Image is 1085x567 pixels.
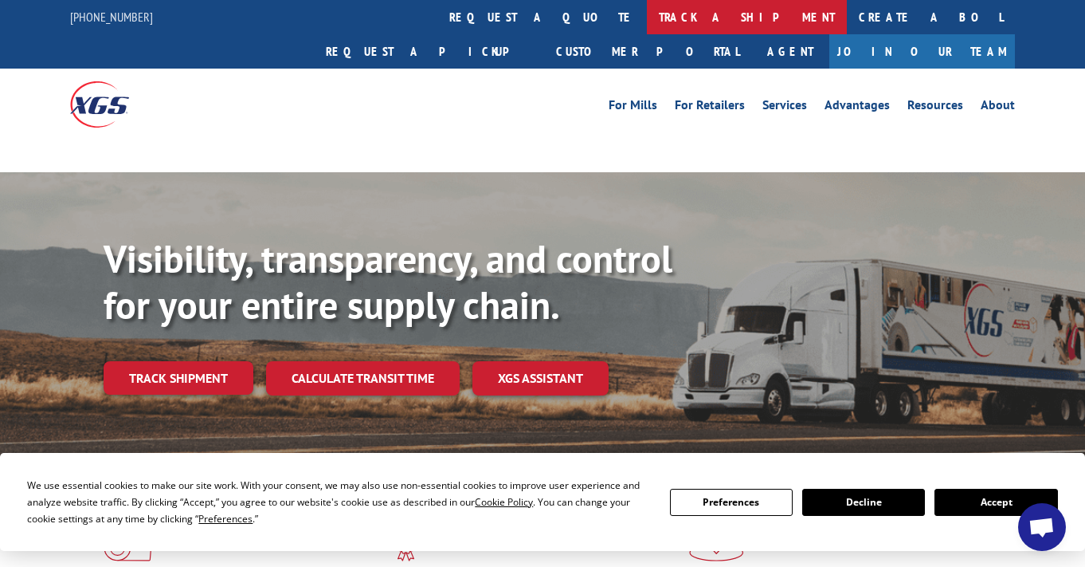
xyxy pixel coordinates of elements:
div: We use essential cookies to make our site work. With your consent, we may also use non-essential ... [27,477,650,527]
a: Services [762,99,807,116]
a: Track shipment [104,361,253,395]
button: Decline [802,489,925,516]
a: For Mills [609,99,657,116]
a: Advantages [825,99,890,116]
button: Accept [934,489,1057,516]
b: Visibility, transparency, and control for your entire supply chain. [104,234,672,329]
a: [PHONE_NUMBER] [70,9,153,25]
button: Preferences [670,489,793,516]
span: Cookie Policy [475,495,533,509]
a: XGS ASSISTANT [472,361,609,396]
a: Customer Portal [544,34,751,69]
a: Agent [751,34,829,69]
a: Request a pickup [314,34,544,69]
a: About [981,99,1015,116]
a: Join Our Team [829,34,1015,69]
div: Open chat [1018,503,1066,551]
span: Preferences [198,512,253,526]
a: For Retailers [675,99,745,116]
a: Calculate transit time [266,361,460,396]
a: Resources [907,99,963,116]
